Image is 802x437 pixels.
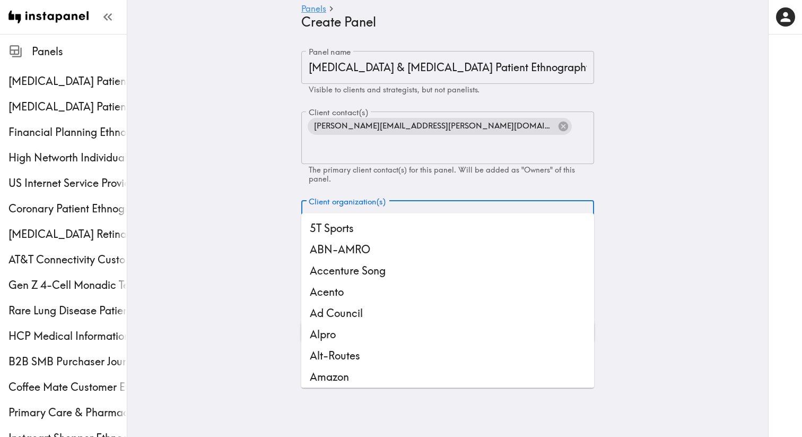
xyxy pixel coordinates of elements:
[301,345,594,366] li: Alt-Routes
[301,388,594,409] li: Amnesty International USA
[309,165,575,184] span: The primary client contact(s) for this panel. Will be added as "Owners" of this panel.
[309,196,386,208] label: Client organization(s)
[309,46,351,58] label: Panel name
[32,44,127,59] span: Panels
[308,118,561,134] span: [PERSON_NAME][EMAIL_ADDRESS][PERSON_NAME][DOMAIN_NAME]
[574,209,590,226] button: Clear
[8,278,127,293] span: Gen Z 4-Cell Monadic Testing
[8,303,127,318] span: Rare Lung Disease Patient Ethnography
[8,74,127,89] span: [MEDICAL_DATA] Patient & Caregiver Ethnography Proposal
[8,252,127,267] span: AT&T Connectivity Customer Ethnography
[8,99,127,114] span: [MEDICAL_DATA] Patient & Caregiver Ethnography
[309,85,480,95] span: Visible to clients and strategists, but not panelists.
[301,366,594,388] li: Amazon
[301,4,326,14] a: Panels
[301,260,594,281] li: Accenture Song
[301,218,594,239] li: 5T Sports
[301,239,594,260] li: ABN-AMRO
[301,324,594,345] li: Alpro
[8,176,127,191] span: US Internet Service Provider Perceptions Ethnography
[301,14,586,30] h4: Create Panel
[8,201,127,216] span: Coronary Patient Ethnography
[8,74,127,89] div: Melanoma Patient & Caregiver Ethnography Proposal
[308,118,572,135] div: [PERSON_NAME][EMAIL_ADDRESS][PERSON_NAME][DOMAIN_NAME]
[8,405,127,420] span: Primary Care & Pharmacy Service Customer Ethnography
[8,125,127,140] span: Financial Planning Ethnography
[8,227,127,242] div: Macular Telangiectasia Retina specialist Study
[301,281,594,303] li: Acento
[8,354,127,369] span: B2B SMB Purchaser Journey Study
[8,380,127,395] span: Coffee Mate Customer Ethnography
[8,150,127,165] span: High Networth Individual Ethnography
[8,329,127,344] span: HCP Medical Information Study
[301,303,594,324] li: Ad Council
[8,227,127,242] span: [MEDICAL_DATA] Retina specialist Study
[309,107,368,118] label: Client contact(s)
[8,99,127,114] div: Sleep Disorder Patient & Caregiver Ethnography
